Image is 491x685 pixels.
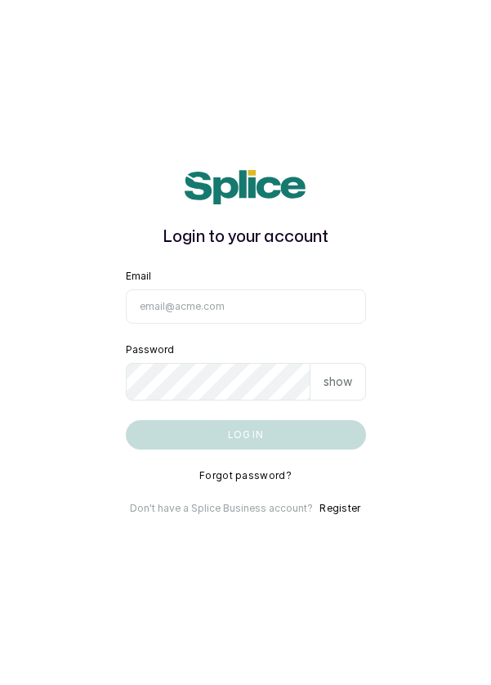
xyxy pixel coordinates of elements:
h1: Login to your account [126,224,366,250]
p: show [324,374,352,390]
button: Register [319,502,360,515]
label: Email [126,270,151,283]
label: Password [126,343,174,356]
button: Forgot password? [199,469,292,482]
p: Don't have a Splice Business account? [130,502,313,515]
button: Log in [126,420,366,450]
input: email@acme.com [126,289,366,324]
